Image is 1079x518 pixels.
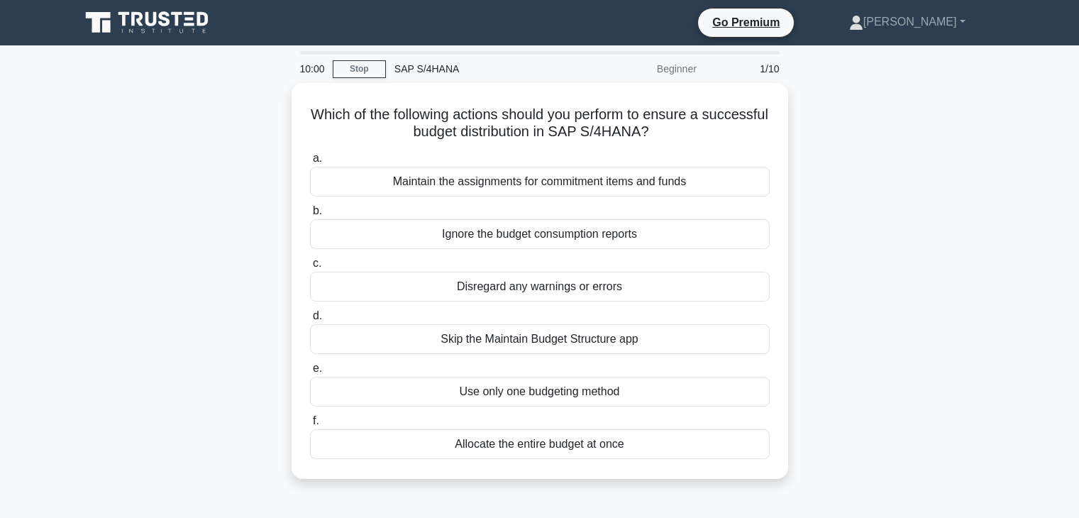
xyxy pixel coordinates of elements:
[310,377,770,407] div: Use only one budgeting method
[310,272,770,302] div: Disregard any warnings or errors
[310,219,770,249] div: Ignore the budget consumption reports
[333,60,386,78] a: Stop
[292,55,333,83] div: 10:00
[313,414,319,426] span: f.
[386,55,581,83] div: SAP S/4HANA
[704,13,788,31] a: Go Premium
[309,106,771,141] h5: Which of the following actions should you perform to ensure a successful budget distribution in S...
[313,152,322,164] span: a.
[313,362,322,374] span: e.
[705,55,788,83] div: 1/10
[815,8,1000,36] a: [PERSON_NAME]
[313,257,321,269] span: c.
[581,55,705,83] div: Beginner
[310,324,770,354] div: Skip the Maintain Budget Structure app
[313,204,322,216] span: b.
[310,167,770,197] div: Maintain the assignments for commitment items and funds
[313,309,322,321] span: d.
[310,429,770,459] div: Allocate the entire budget at once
